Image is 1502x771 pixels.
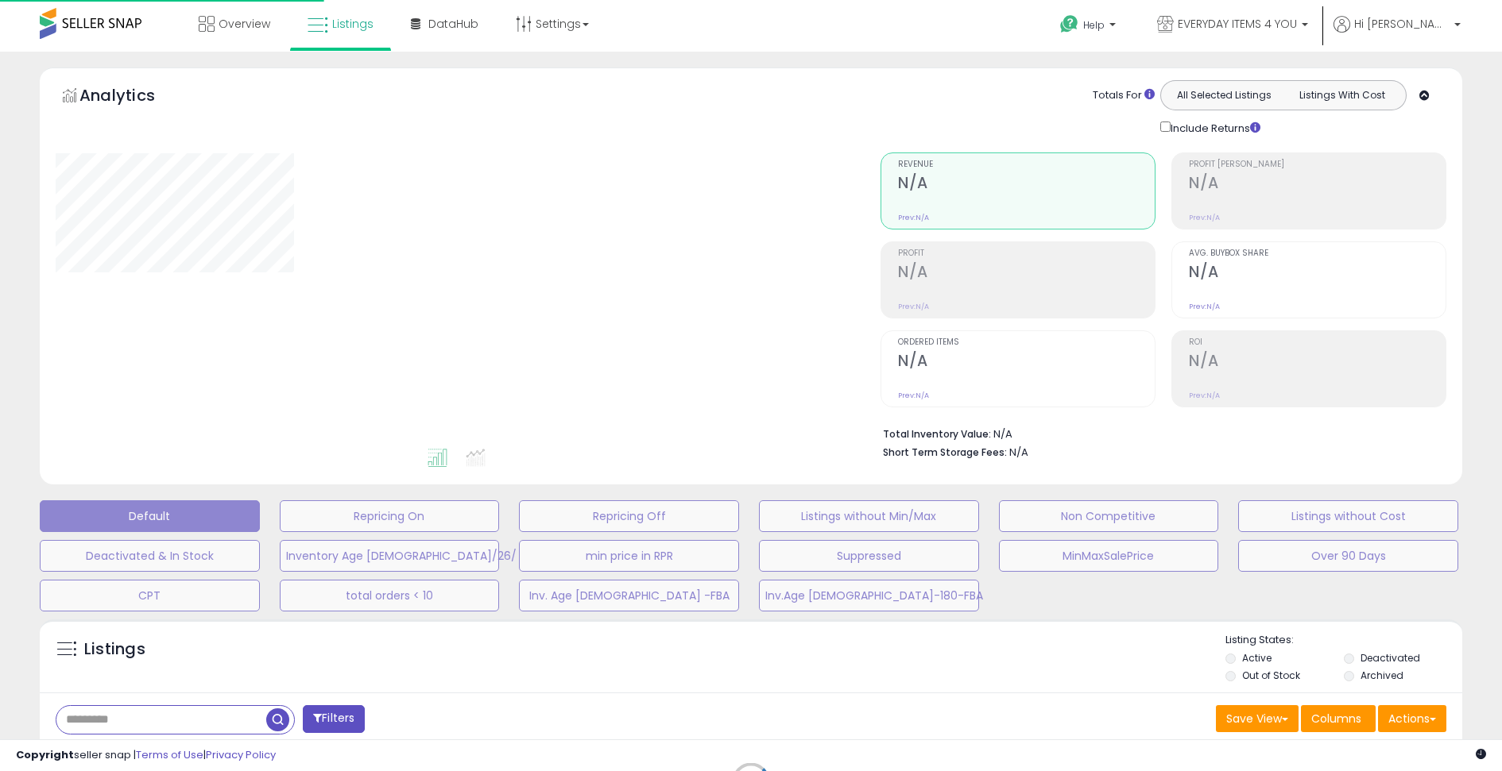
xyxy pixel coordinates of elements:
button: Non Competitive [999,500,1219,532]
h2: N/A [898,352,1155,373]
span: Help [1083,18,1105,32]
button: Deactivated & In Stock [40,540,260,572]
small: Prev: N/A [1189,391,1220,400]
h5: Analytics [79,84,186,110]
h2: N/A [898,263,1155,284]
button: Suppressed [759,540,979,572]
span: N/A [1009,445,1028,460]
button: Repricing Off [519,500,739,532]
li: N/A [883,423,1434,442]
h2: N/A [1189,352,1446,373]
button: Repricing On [280,500,500,532]
small: Prev: N/A [898,391,929,400]
strong: Copyright [16,747,74,762]
button: All Selected Listings [1165,85,1283,106]
small: Prev: N/A [898,213,929,222]
button: Inv. Age [DEMOGRAPHIC_DATA] -FBA [519,580,739,611]
b: Short Term Storage Fees: [883,445,1007,459]
span: Ordered Items [898,338,1155,347]
span: Avg. Buybox Share [1189,249,1446,258]
small: Prev: N/A [1189,302,1220,311]
button: Over 90 Days [1238,540,1458,572]
h2: N/A [898,174,1155,195]
button: MinMaxSalePrice [999,540,1219,572]
span: Listings [332,16,374,32]
button: min price in RPR [519,540,739,572]
span: EVERYDAY ITEMS 4 YOU [1178,16,1297,32]
button: Inv.Age [DEMOGRAPHIC_DATA]-180-FBA [759,580,979,611]
h2: N/A [1189,174,1446,195]
button: Listings With Cost [1283,85,1401,106]
span: ROI [1189,338,1446,347]
div: seller snap | | [16,748,276,763]
h2: N/A [1189,263,1446,284]
span: Overview [219,16,270,32]
i: Get Help [1059,14,1079,34]
span: DataHub [428,16,478,32]
button: Listings without Cost [1238,500,1458,532]
div: Include Returns [1148,118,1279,137]
button: Listings without Min/Max [759,500,979,532]
small: Prev: N/A [1189,213,1220,222]
button: Default [40,500,260,532]
b: Total Inventory Value: [883,427,991,441]
button: Inventory Age [DEMOGRAPHIC_DATA]/26/ [280,540,500,572]
span: Profit [898,249,1155,258]
span: Revenue [898,160,1155,169]
a: Help [1047,2,1132,52]
span: Profit [PERSON_NAME] [1189,160,1446,169]
span: Hi [PERSON_NAME] [1354,16,1450,32]
small: Prev: N/A [898,302,929,311]
a: Hi [PERSON_NAME] [1334,16,1461,52]
button: CPT [40,580,260,611]
div: Totals For [1093,88,1155,103]
button: total orders < 10 [280,580,500,611]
